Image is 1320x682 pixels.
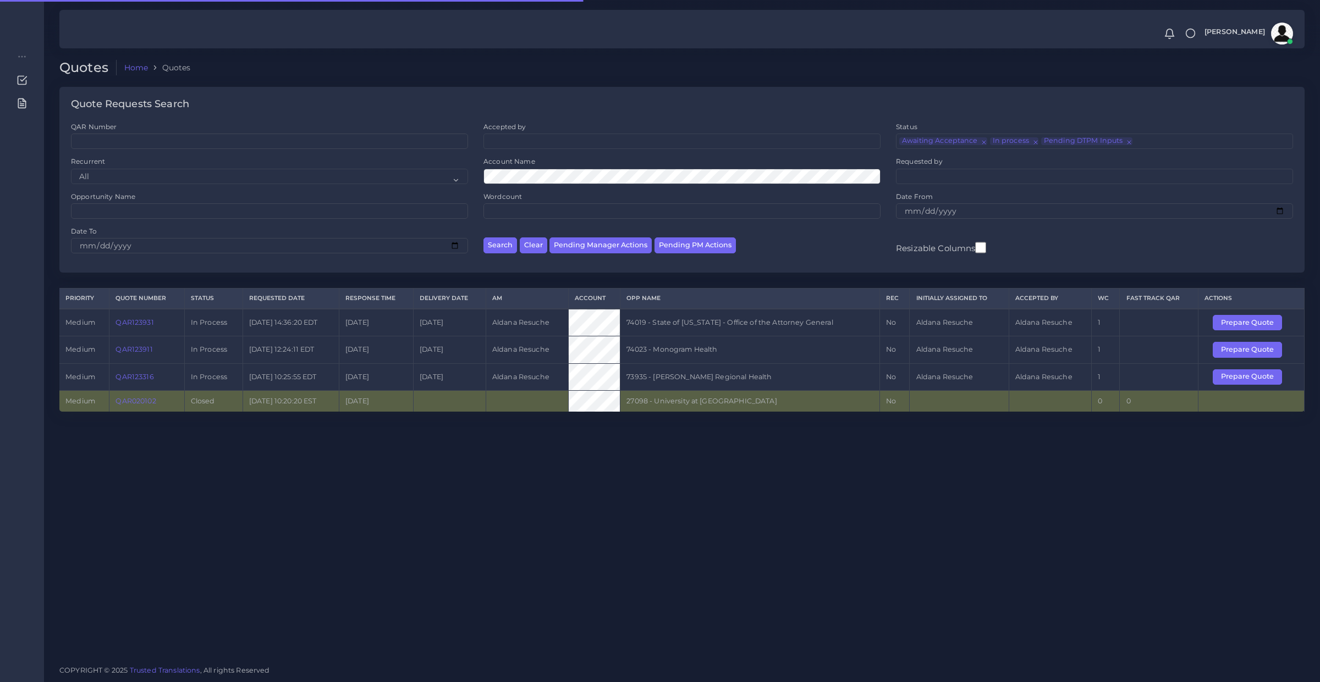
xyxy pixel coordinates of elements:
[1120,289,1198,309] th: Fast Track QAR
[520,237,547,253] button: Clear
[620,336,880,363] td: 74023 - Monogram Health
[1092,289,1120,309] th: WC
[243,336,339,363] td: [DATE] 12:24:11 EDT
[184,336,243,363] td: In Process
[130,666,200,674] a: Trusted Translations
[1213,369,1282,385] button: Prepare Quote
[1092,390,1120,412] td: 0
[1199,23,1297,45] a: [PERSON_NAME]avatar
[71,122,117,131] label: QAR Number
[414,309,486,336] td: [DATE]
[1092,336,1120,363] td: 1
[71,192,135,201] label: Opportunity Name
[1271,23,1293,45] img: avatar
[1092,363,1120,390] td: 1
[1041,137,1132,145] li: Pending DTPM Inputs
[1213,315,1282,330] button: Prepare Quote
[486,336,569,363] td: Aldana Resuche
[200,664,270,676] span: , All rights Reserved
[124,62,148,73] a: Home
[339,363,413,390] td: [DATE]
[620,363,880,390] td: 73935 - [PERSON_NAME] Regional Health
[896,157,943,166] label: Requested by
[243,289,339,309] th: Requested Date
[1009,336,1092,363] td: Aldana Resuche
[116,318,153,326] a: QAR123931
[65,397,95,405] span: medium
[71,157,105,166] label: Recurrent
[339,289,413,309] th: Response Time
[896,122,917,131] label: Status
[116,345,152,353] a: QAR123911
[148,62,190,73] li: Quotes
[116,397,156,405] a: QAR020102
[483,237,517,253] button: Search
[1213,318,1290,326] a: Prepare Quote
[414,289,486,309] th: Delivery Date
[975,241,986,254] input: Resizable Columns
[65,345,95,353] span: medium
[910,289,1009,309] th: Initially Assigned to
[65,318,95,326] span: medium
[1009,363,1092,390] td: Aldana Resuche
[486,309,569,336] td: Aldana Resuche
[990,137,1038,145] li: In process
[71,226,97,236] label: Date To
[339,309,413,336] td: [DATE]
[59,60,117,76] h2: Quotes
[184,390,243,412] td: Closed
[486,363,569,390] td: Aldana Resuche
[483,122,526,131] label: Accepted by
[549,237,652,253] button: Pending Manager Actions
[486,289,569,309] th: AM
[65,373,95,381] span: medium
[184,289,243,309] th: Status
[1204,29,1265,36] span: [PERSON_NAME]
[109,289,184,309] th: Quote Number
[910,363,1009,390] td: Aldana Resuche
[339,390,413,412] td: [DATE]
[59,664,270,676] span: COPYRIGHT © 2025
[620,289,880,309] th: Opp Name
[620,309,880,336] td: 74019 - State of [US_STATE] - Office of the Attorney General
[1213,372,1290,380] a: Prepare Quote
[654,237,736,253] button: Pending PM Actions
[879,336,910,363] td: No
[1213,345,1290,353] a: Prepare Quote
[1009,289,1092,309] th: Accepted by
[483,192,522,201] label: Wordcount
[569,289,620,309] th: Account
[910,336,1009,363] td: Aldana Resuche
[1198,289,1304,309] th: Actions
[910,309,1009,336] td: Aldana Resuche
[879,363,910,390] td: No
[243,363,339,390] td: [DATE] 10:25:55 EDT
[184,363,243,390] td: In Process
[899,137,987,145] li: Awaiting Acceptance
[896,192,933,201] label: Date From
[1009,309,1092,336] td: Aldana Resuche
[243,390,339,412] td: [DATE] 10:20:20 EST
[483,157,535,166] label: Account Name
[620,390,880,412] td: 27098 - University at [GEOGRAPHIC_DATA]
[1092,309,1120,336] td: 1
[1120,390,1198,412] td: 0
[414,363,486,390] td: [DATE]
[896,241,986,254] label: Resizable Columns
[339,336,413,363] td: [DATE]
[1213,342,1282,357] button: Prepare Quote
[879,289,910,309] th: REC
[243,309,339,336] td: [DATE] 14:36:20 EDT
[71,98,189,110] h4: Quote Requests Search
[879,309,910,336] td: No
[414,336,486,363] td: [DATE]
[59,289,109,309] th: Priority
[879,390,910,412] td: No
[116,373,153,381] a: QAR123316
[184,309,243,336] td: In Process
